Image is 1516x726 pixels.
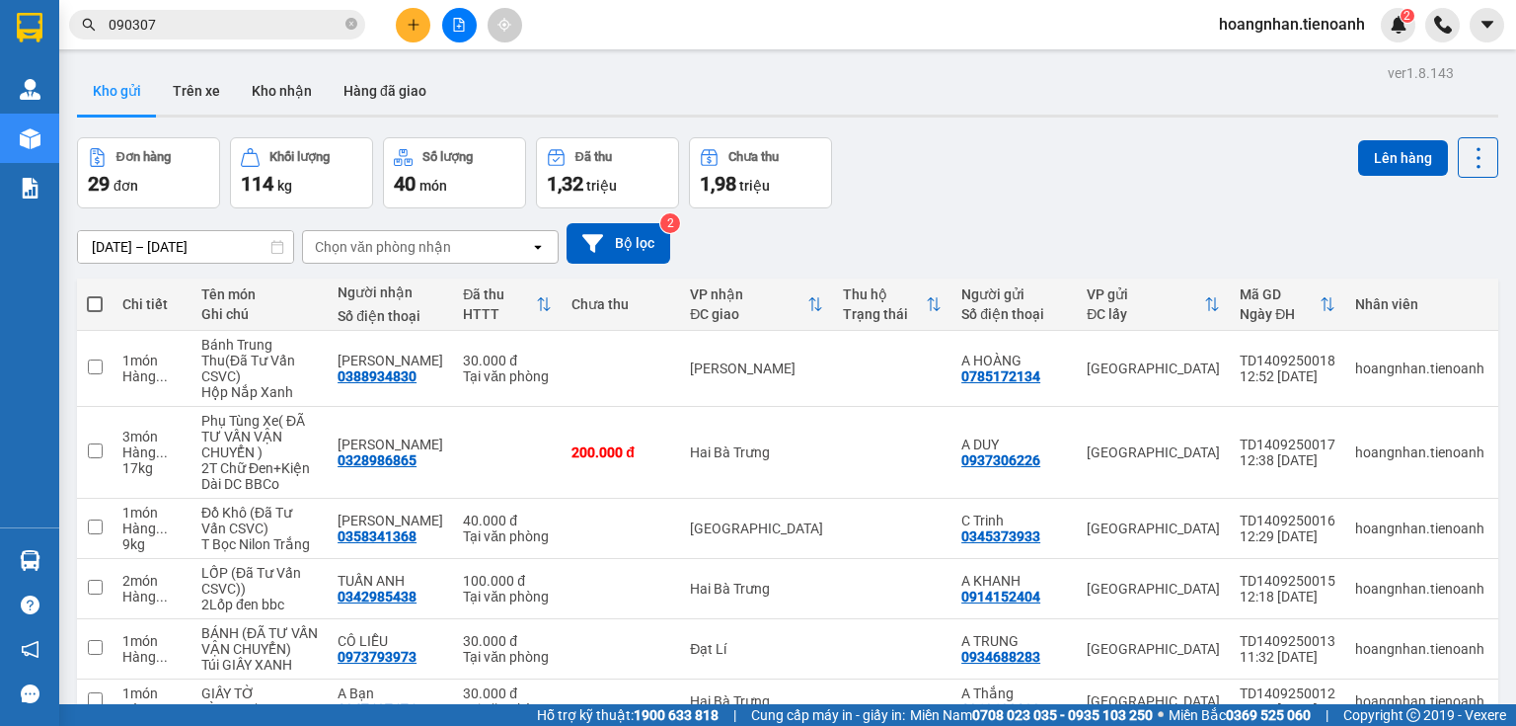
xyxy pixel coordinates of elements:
[1240,353,1335,368] div: TD1409250018
[156,368,168,384] span: ...
[88,172,110,196] span: 29
[122,521,182,536] div: Hàng thông thường
[21,685,39,703] span: message
[122,460,182,476] div: 17 kg
[122,633,182,649] div: 1 món
[201,657,318,673] div: Túi GIẤY XANH
[463,513,552,528] div: 40.000 đ
[1087,641,1220,657] div: [GEOGRAPHIC_DATA]
[961,633,1067,649] div: A TRUNG
[1087,361,1220,376] div: [GEOGRAPHIC_DATA]
[338,528,417,544] div: 0358341368
[680,279,833,331] th: Toggle SortBy
[442,8,477,42] button: file-add
[571,296,670,312] div: Chưa thu
[1240,513,1335,528] div: TD1409250016
[961,528,1040,544] div: 0345373933
[728,150,779,164] div: Chưa thu
[122,368,182,384] div: Hàng thông thường
[961,368,1040,384] div: 0785172134
[1403,9,1410,23] span: 2
[109,14,341,36] input: Tìm tên, số ĐT hoặc mã đơn
[77,67,157,115] button: Kho gửi
[1203,12,1381,37] span: hoangnhan.tienoanh
[156,444,168,460] span: ...
[1355,361,1484,376] div: hoangnhan.tienoanh
[463,686,552,701] div: 30.000 đ
[463,589,552,605] div: Tại văn phòng
[961,437,1067,452] div: A DUY
[463,528,552,544] div: Tại văn phòng
[394,172,416,196] span: 40
[201,286,318,302] div: Tên món
[20,550,40,571] img: warehouse-icon
[407,18,420,32] span: plus
[690,693,823,709] div: Hai Bà Trưng
[201,306,318,322] div: Ghi chú
[338,513,443,528] div: C Hương
[690,361,823,376] div: [PERSON_NAME]
[122,296,182,312] div: Chi tiết
[269,150,330,164] div: Khối lượng
[1240,633,1335,649] div: TD1409250013
[201,337,318,384] div: Bánh Trung Thu(Đã Tư Vấn CSVC)
[20,79,40,100] img: warehouse-icon
[201,625,318,657] div: BÁNH (ĐÃ TƯ VẤN VẬN CHUYỂN)
[463,353,552,368] div: 30.000 đ
[536,137,679,208] button: Đã thu1,32 triệu
[201,384,318,400] div: Hộp Nắp Xanh
[1434,16,1452,34] img: phone-icon
[338,649,417,665] div: 0973793973
[463,701,552,717] div: Tại văn phòng
[201,686,318,701] div: GIẤY TỜ
[419,178,447,194] span: món
[1087,286,1204,302] div: VP gửi
[20,178,40,199] img: solution-icon
[1240,368,1335,384] div: 12:52 [DATE]
[157,67,236,115] button: Trên xe
[338,701,417,717] div: 0947637676
[537,704,719,726] span: Hỗ trợ kỹ thuật:
[201,597,318,612] div: 2Lốp đen bbc
[961,649,1040,665] div: 0934688283
[453,279,562,331] th: Toggle SortBy
[690,581,823,597] div: Hai Bà Trưng
[751,704,905,726] span: Cung cấp máy in - giấy in:
[690,286,807,302] div: VP nhận
[1169,704,1311,726] span: Miền Bắc
[690,521,823,536] div: [GEOGRAPHIC_DATA]
[1355,444,1484,460] div: hoangnhan.tienoanh
[338,686,443,701] div: A Bạn
[201,565,318,597] div: LỐP (Đã Tư Vấn CSVC))
[690,444,823,460] div: Hai Bà Trưng
[1240,286,1320,302] div: Mã GD
[961,286,1067,302] div: Người gửi
[82,18,96,32] span: search
[961,452,1040,468] div: 0937306226
[1087,581,1220,597] div: [GEOGRAPHIC_DATA]
[122,649,182,665] div: Hàng thông thường
[961,306,1067,322] div: Số điện thoại
[241,172,273,196] span: 114
[20,128,40,149] img: warehouse-icon
[122,429,182,444] div: 3 món
[122,536,182,552] div: 9 kg
[961,589,1040,605] div: 0914152404
[156,521,168,536] span: ...
[230,137,373,208] button: Khối lượng114kg
[733,704,736,726] span: |
[571,444,670,460] div: 200.000 đ
[1240,306,1320,322] div: Ngày ĐH
[961,353,1067,368] div: A HOÀNG
[338,633,443,649] div: CÔ LIỄU
[17,13,42,42] img: logo-vxr
[739,178,770,194] span: triệu
[1240,452,1335,468] div: 12:38 [DATE]
[78,231,293,263] input: Select a date range.
[463,368,552,384] div: Tại văn phòng
[567,223,670,264] button: Bộ lọc
[1240,573,1335,589] div: TD1409250015
[547,172,583,196] span: 1,32
[77,137,220,208] button: Đơn hàng29đơn
[1077,279,1230,331] th: Toggle SortBy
